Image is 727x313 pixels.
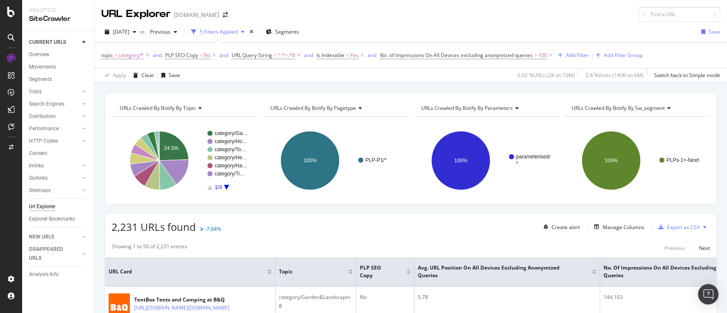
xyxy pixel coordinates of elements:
button: Create alert [540,220,580,234]
a: Url Explorer [29,202,88,211]
span: = [346,52,349,59]
div: No [360,293,411,301]
span: URLs Crawled By Botify By topic [120,104,196,112]
text: category/Ho… [215,138,247,144]
div: [DOMAIN_NAME] [174,11,219,19]
span: topic [279,268,336,276]
input: Find a URL [638,7,720,22]
div: Manage Columns [603,224,644,231]
button: Manage Columns [591,222,644,232]
a: Distribution [29,112,80,121]
span: PLP SEO Copy [165,52,198,59]
span: URLs Crawled By Botify By pagetype [270,104,356,112]
div: 5 Filters Applied [200,28,238,35]
a: Analysis Info [29,270,88,279]
span: Segments [275,28,299,35]
a: [URL][DOMAIN_NAME][DOMAIN_NAME] [134,304,230,312]
div: Movements [29,63,56,72]
button: Next [699,243,710,253]
button: Save [158,69,180,82]
div: HTTP Codes [29,137,58,146]
span: = [273,52,276,59]
h4: URLs Crawled By Botify By pagetype [269,101,401,115]
text: category/Ha… [215,163,247,169]
div: arrow-right-arrow-left [223,12,228,18]
div: Visits [29,87,42,96]
h4: URLs Crawled By Botify By parameters [420,101,552,115]
button: and [153,51,162,59]
div: Create alert [552,224,580,231]
div: 0.02 % URLs ( 2K on 10M ) [517,72,575,79]
a: Segments [29,75,88,84]
div: URL Explorer [101,7,170,21]
div: 5.78 [418,293,596,301]
span: No [204,49,210,61]
button: and [304,51,313,59]
text: PLPs-1+-facet [667,157,699,163]
div: 2.4 % Visits ( 140K on 6M ) [586,72,644,79]
button: and [219,51,228,59]
div: Switch back to Simple mode [654,72,720,79]
text: category/To… [215,146,246,152]
div: Inlinks [29,161,44,170]
button: Previous [664,243,685,253]
div: and [304,52,313,59]
div: Overview [29,50,49,59]
span: > [534,52,537,59]
div: Add Filter Group [604,52,643,59]
div: Outlinks [29,174,48,183]
span: URLs Crawled By Botify By sw_segment [572,104,665,112]
div: Save [169,72,180,79]
div: and [219,52,228,59]
span: Yes [350,49,359,61]
span: PLP SEO Copy [360,264,394,279]
button: Apply [101,69,126,82]
span: 100 [538,49,547,61]
div: and [153,52,162,59]
button: Add Filter Group [592,50,643,60]
span: URLs Crawled By Botify By parameters [421,104,513,112]
div: Search Engines [29,100,64,109]
div: Add Filter [566,52,589,59]
div: Analysis Info [29,270,59,279]
span: vs [140,28,147,35]
a: DISAPPEARED URLS [29,245,80,263]
a: CURRENT URLS [29,38,80,47]
span: 2,231 URLs found [112,220,196,234]
button: [DATE] [101,25,140,39]
span: category/* [118,49,144,61]
div: Segments [29,75,52,84]
div: and [368,52,376,59]
a: Content [29,149,88,158]
div: Export as CSV [667,224,700,231]
div: Distribution [29,112,56,121]
svg: A chart. [112,123,256,198]
span: No. of Impressions On All Devices excluding anonymized queries [380,52,533,59]
button: Switch back to Simple mode [651,69,720,82]
a: Overview [29,50,88,59]
div: Performance [29,124,59,133]
text: parameterised/ [516,154,551,160]
div: -7.04% [205,225,221,233]
text: 1/3 [215,184,222,190]
div: Open Intercom Messenger [698,284,718,304]
a: Performance [29,124,80,133]
button: Segments [262,25,302,39]
text: 24.5% [164,145,178,151]
div: A chart. [262,123,407,198]
a: Search Engines [29,100,80,109]
a: Movements [29,63,88,72]
a: Inlinks [29,161,80,170]
text: 100% [454,158,467,164]
button: Add Filter [555,50,589,60]
a: Explorer Bookmarks [29,215,88,224]
div: CURRENT URLS [29,38,66,47]
a: Sitemaps [29,186,80,195]
div: times [248,28,255,36]
a: Outlinks [29,174,80,183]
div: Apply [113,72,126,79]
span: Is Indexable [316,52,345,59]
button: Save [698,25,720,39]
span: Previous [147,28,170,35]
